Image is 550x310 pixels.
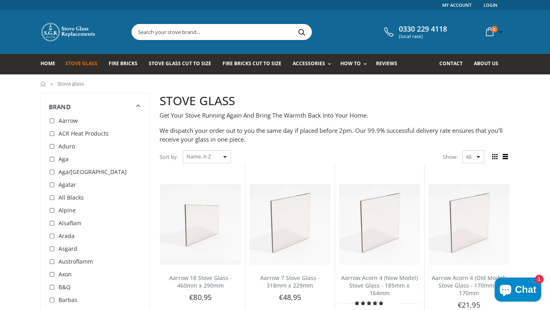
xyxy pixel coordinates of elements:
span: Sort by: [160,150,178,164]
span: €21,95 [458,300,480,310]
span: Arada [59,232,75,240]
span: Stove glass [57,80,84,87]
span: Axon [59,270,72,278]
img: Aarrow Acorn 4 New Model Stove Glass [339,184,420,265]
a: Reviews [376,54,403,74]
a: Aarrow 7 Stove Glass - 318mm x 229mm [260,274,320,289]
span: €80,95 [189,292,212,302]
span: Brand [49,103,71,111]
span: Accessories [293,60,325,67]
span: Alsaflam [59,219,81,227]
span: Barbas [59,296,77,304]
img: Aarrow 18 Stove Glass [160,184,241,265]
button: Search [293,24,311,40]
p: We dispatch your order out to you the same day if placed before 2pm. Our 99.9% successful deliver... [160,126,510,144]
span: 0330 229 4118 [399,25,447,34]
span: ACR Heat Products [59,130,109,137]
a: Aarrow Acorn 4 (Old Model) Stove Glass - 170mm x 170mm [432,274,506,297]
span: B&Q [59,283,71,291]
span: Show: [443,150,457,163]
a: How To [340,54,371,74]
inbox-online-store-chat: Shopify online store chat [492,278,544,304]
a: Stove Glass [65,54,103,74]
span: How To [340,60,361,67]
span: List view [501,152,510,161]
span: Aduro [59,142,75,150]
span: Stove Glass Cut To Size [149,60,211,67]
span: All Blacks [59,194,84,201]
span: Home [40,60,55,67]
span: Reviews [376,60,397,67]
input: Search your stove brand... [132,24,401,40]
span: Aarrow [59,117,78,124]
img: Aarrow 7 Stove Glass [249,184,330,265]
span: €48,95 [279,292,301,302]
a: About us [474,54,504,74]
a: Fire Bricks Cut To Size [222,54,287,74]
img: Stove Glass Replacement [40,22,97,42]
span: About us [474,60,498,67]
span: 0 [491,26,497,32]
img: Aarrow Acorn 4 Old Model Stove Glass [429,184,510,265]
p: Get Your Stove Running Again And Bring The Warmth Back Into Your Home. [160,111,510,120]
span: Asgard [59,245,77,252]
a: 0 [483,24,504,40]
span: (local rate) [399,34,447,39]
span: Aga [59,155,69,163]
a: Aarrow 18 Stove Glass - 460mm x 290mm [169,274,232,289]
span: Fire Bricks [109,60,137,67]
span: Fire Bricks Cut To Size [222,60,281,67]
a: Stove Glass Cut To Size [149,54,217,74]
h2: STOVE GLASS [160,93,510,109]
a: Contact [439,54,469,74]
a: Fire Bricks [109,54,144,74]
span: Agatar [59,181,76,188]
span: Contact [439,60,463,67]
a: Home [40,54,61,74]
a: Accessories [293,54,335,74]
span: Austroflamm [59,258,93,265]
span: 5.00 stars [355,300,384,306]
a: Home [40,81,47,86]
span: Alpine [59,206,76,214]
a: Aarrow Acorn 4 (New Model) Stove Glass - 185mm x 164mm [341,274,418,297]
span: Stove Glass [65,60,97,67]
a: 0330 229 4118 (local rate) [382,25,447,39]
span: Aga/[GEOGRAPHIC_DATA] [59,168,127,176]
span: Grid view [490,152,499,161]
